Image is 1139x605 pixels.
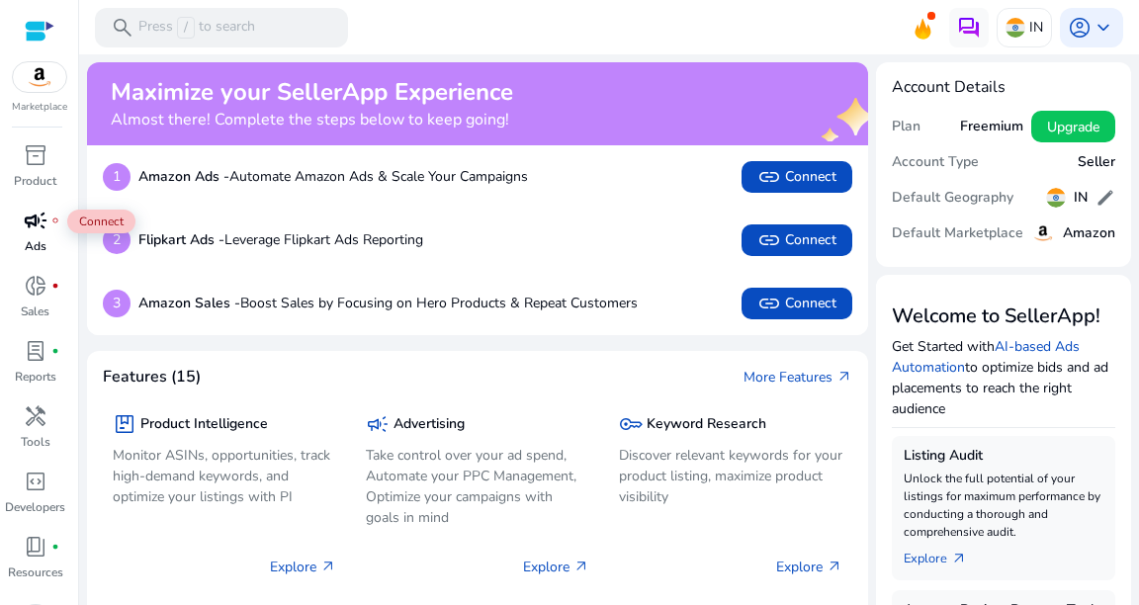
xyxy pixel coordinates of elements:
[1095,188,1115,208] span: edit
[103,368,201,387] h4: Features (15)
[757,165,836,189] span: Connect
[1063,225,1115,242] h5: Amazon
[951,551,967,566] span: arrow_outward
[742,161,852,193] button: linkConnect
[742,224,852,256] button: linkConnect
[24,470,47,493] span: code_blocks
[904,448,1103,465] h5: Listing Audit
[138,166,528,187] p: Automate Amazon Ads & Scale Your Campaigns
[836,369,852,385] span: arrow_outward
[113,445,336,507] p: Monitor ASINs, opportunities, track high-demand keywords, and optimize your listings with PI
[140,416,268,433] h5: Product Intelligence
[138,293,638,313] p: Boost Sales by Focusing on Hero Products & Repeat Customers
[5,498,65,516] p: Developers
[14,172,56,190] p: Product
[1031,221,1055,245] img: amazon.svg
[1046,188,1066,208] img: in.svg
[757,165,781,189] span: link
[394,416,465,433] h5: Advertising
[111,16,134,40] span: search
[827,559,842,574] span: arrow_outward
[960,119,1023,135] h5: Freemium
[51,282,59,290] span: fiber_manual_record
[103,163,131,191] p: 1
[113,412,136,436] span: package
[742,288,852,319] button: linkConnect
[1092,16,1115,40] span: keyboard_arrow_down
[24,535,47,559] span: book_4
[757,228,781,252] span: link
[757,228,836,252] span: Connect
[24,339,47,363] span: lab_profile
[103,290,131,317] p: 3
[1047,117,1099,137] span: Upgrade
[523,557,589,577] p: Explore
[744,367,852,388] a: More Featuresarrow_outward
[1078,154,1115,171] h5: Seller
[8,563,63,581] p: Resources
[892,337,1080,377] a: AI-based Ads Automation
[21,433,50,451] p: Tools
[15,368,56,386] p: Reports
[1031,111,1115,142] button: Upgrade
[21,302,49,320] p: Sales
[892,190,1013,207] h5: Default Geography
[1029,10,1043,44] p: IN
[25,237,46,255] p: Ads
[138,17,255,39] p: Press to search
[892,154,979,171] h5: Account Type
[51,216,59,224] span: fiber_manual_record
[892,336,1115,419] p: Get Started with to optimize bids and ad placements to reach the right audience
[13,62,66,92] img: amazon.svg
[138,294,240,312] b: Amazon Sales -
[892,304,1115,328] h3: Welcome to SellerApp!
[320,559,336,574] span: arrow_outward
[647,416,766,433] h5: Keyword Research
[24,404,47,428] span: handyman
[1006,18,1025,38] img: in.svg
[12,100,67,115] p: Marketplace
[138,229,423,250] p: Leverage Flipkart Ads Reporting
[892,78,1115,97] h4: Account Details
[757,292,781,315] span: link
[619,445,842,507] p: Discover relevant keywords for your product listing, maximize product visibility
[366,445,589,528] p: Take control over your ad spend, Automate your PPC Management, Optimize your campaigns with goals...
[177,17,195,39] span: /
[67,210,135,233] span: Connect
[24,143,47,167] span: inventory_2
[1068,16,1092,40] span: account_circle
[619,412,643,436] span: key
[51,347,59,355] span: fiber_manual_record
[24,274,47,298] span: donut_small
[270,557,336,577] p: Explore
[904,541,983,568] a: Explorearrow_outward
[111,111,513,130] h4: Almost there! Complete the steps below to keep going!
[573,559,589,574] span: arrow_outward
[757,292,836,315] span: Connect
[138,230,224,249] b: Flipkart Ads -
[111,78,513,107] h2: Maximize your SellerApp Experience
[892,119,920,135] h5: Plan
[103,226,131,254] p: 2
[138,167,229,186] b: Amazon Ads -
[904,470,1103,541] p: Unlock the full potential of your listings for maximum performance by conducting a thorough and c...
[24,209,47,232] span: campaign
[776,557,842,577] p: Explore
[51,543,59,551] span: fiber_manual_record
[892,225,1023,242] h5: Default Marketplace
[366,412,390,436] span: campaign
[1074,190,1088,207] h5: IN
